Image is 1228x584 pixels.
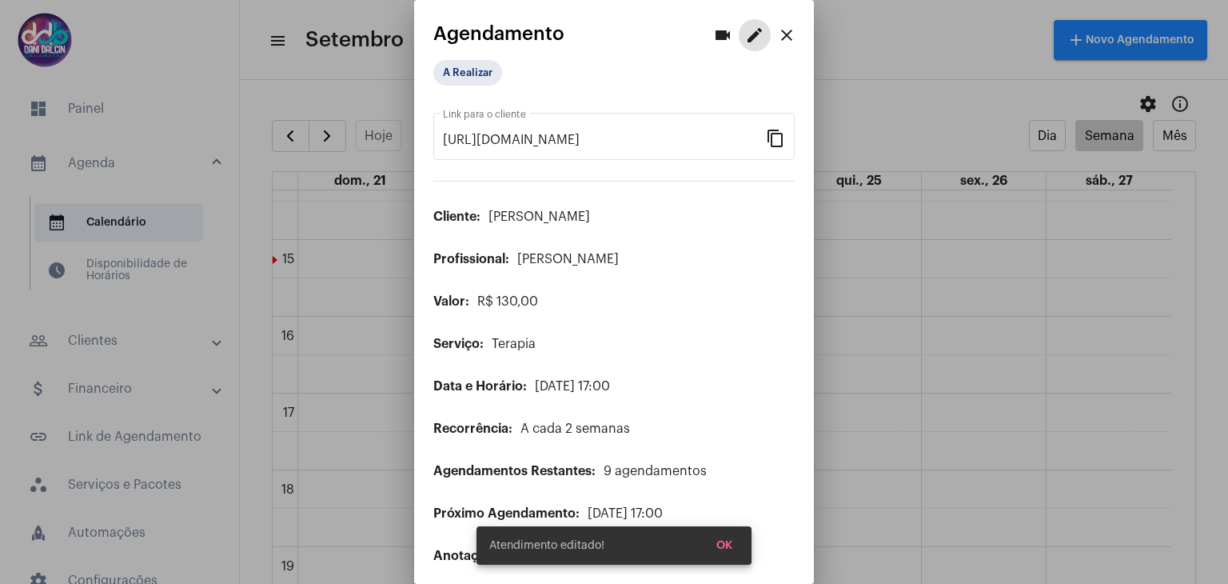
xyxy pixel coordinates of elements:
span: Agendamentos Restantes: [433,465,596,478]
span: Agendamento [433,23,564,44]
span: [PERSON_NAME] [488,210,590,223]
mat-icon: videocam [713,26,732,45]
span: Terapia [492,338,536,350]
span: A cada 2 semanas [520,422,630,435]
span: Serviço: [433,338,484,350]
span: Próximo Agendamento: [433,507,580,520]
mat-chip: A Realizar [433,60,502,86]
span: Data e Horário: [433,380,527,393]
span: Profissional: [433,253,509,266]
button: OK [704,531,745,560]
span: OK [716,540,732,551]
mat-icon: close [777,26,796,45]
span: Anotações: [433,550,504,562]
span: R$ 130,00 [477,295,538,308]
mat-icon: edit [745,26,764,45]
span: Valor: [433,295,469,308]
span: Recorrência: [433,422,512,435]
span: Atendimento editado! [489,538,604,554]
span: [PERSON_NAME] [517,253,619,266]
span: 9 agendamentos [604,465,707,478]
input: Link [443,133,766,147]
mat-icon: content_copy [766,128,785,147]
span: [DATE] 17:00 [535,380,610,393]
span: Cliente: [433,210,480,223]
